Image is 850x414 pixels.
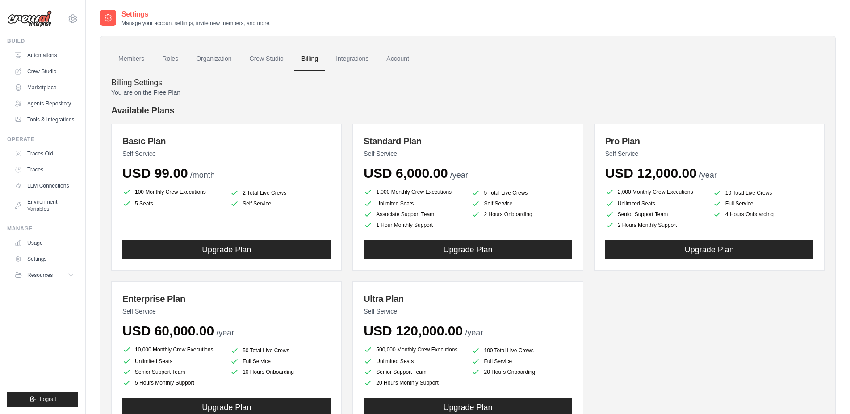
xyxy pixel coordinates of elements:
[122,307,331,316] p: Self Service
[379,47,416,71] a: Account
[364,187,464,197] li: 1,000 Monthly Crew Executions
[364,166,448,180] span: USD 6,000.00
[11,195,78,216] a: Environment Variables
[471,346,572,355] li: 100 Total Live Crews
[605,240,813,259] button: Upgrade Plan
[11,48,78,63] a: Automations
[189,47,239,71] a: Organization
[11,236,78,250] a: Usage
[364,378,464,387] li: 20 Hours Monthly Support
[364,135,572,147] h3: Standard Plan
[713,210,813,219] li: 4 Hours Onboarding
[11,146,78,161] a: Traces Old
[364,149,572,158] p: Self Service
[230,188,331,197] li: 2 Total Live Crews
[122,135,331,147] h3: Basic Plan
[40,396,56,403] span: Logout
[7,136,78,143] div: Operate
[122,293,331,305] h3: Enterprise Plan
[364,344,464,355] li: 500,000 Monthly Crew Executions
[230,357,331,366] li: Full Service
[11,80,78,95] a: Marketplace
[450,171,468,180] span: /year
[7,38,78,45] div: Build
[11,96,78,111] a: Agents Repository
[364,368,464,376] li: Senior Support Team
[294,47,325,71] a: Billing
[190,171,215,180] span: /month
[243,47,291,71] a: Crew Studio
[27,272,53,279] span: Resources
[364,221,464,230] li: 1 Hour Monthly Support
[471,210,572,219] li: 2 Hours Onboarding
[122,199,223,208] li: 5 Seats
[122,378,223,387] li: 5 Hours Monthly Support
[364,323,463,338] span: USD 120,000.00
[230,368,331,376] li: 10 Hours Onboarding
[122,357,223,366] li: Unlimited Seats
[605,135,813,147] h3: Pro Plan
[364,357,464,366] li: Unlimited Seats
[364,293,572,305] h3: Ultra Plan
[471,188,572,197] li: 5 Total Live Crews
[122,166,188,180] span: USD 99.00
[122,368,223,376] li: Senior Support Team
[471,357,572,366] li: Full Service
[605,187,706,197] li: 2,000 Monthly Crew Executions
[11,179,78,193] a: LLM Connections
[11,113,78,127] a: Tools & Integrations
[605,221,706,230] li: 2 Hours Monthly Support
[122,344,223,355] li: 10,000 Monthly Crew Executions
[11,64,78,79] a: Crew Studio
[605,166,697,180] span: USD 12,000.00
[605,199,706,208] li: Unlimited Seats
[155,47,185,71] a: Roles
[7,392,78,407] button: Logout
[111,104,825,117] h4: Available Plans
[7,225,78,232] div: Manage
[230,346,331,355] li: 50 Total Live Crews
[605,210,706,219] li: Senior Support Team
[230,199,331,208] li: Self Service
[122,323,214,338] span: USD 60,000.00
[11,163,78,177] a: Traces
[121,20,271,27] p: Manage your account settings, invite new members, and more.
[605,149,813,158] p: Self Service
[111,78,825,88] h4: Billing Settings
[122,187,223,197] li: 100 Monthly Crew Executions
[364,307,572,316] p: Self Service
[111,47,151,71] a: Members
[122,149,331,158] p: Self Service
[471,368,572,376] li: 20 Hours Onboarding
[465,328,483,337] span: /year
[699,171,717,180] span: /year
[364,199,464,208] li: Unlimited Seats
[713,199,813,208] li: Full Service
[364,210,464,219] li: Associate Support Team
[713,188,813,197] li: 10 Total Live Crews
[329,47,376,71] a: Integrations
[7,10,52,27] img: Logo
[471,199,572,208] li: Self Service
[11,252,78,266] a: Settings
[121,9,271,20] h2: Settings
[111,88,825,97] p: You are on the Free Plan
[364,240,572,259] button: Upgrade Plan
[122,240,331,259] button: Upgrade Plan
[216,328,234,337] span: /year
[11,268,78,282] button: Resources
